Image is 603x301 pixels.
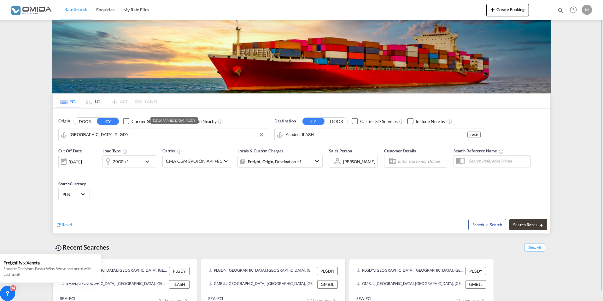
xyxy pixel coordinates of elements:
span: Reset [61,222,72,227]
md-icon: Your search will be saved by the below given name [499,149,504,154]
md-icon: icon-chevron-down [313,157,321,165]
input: Search by Port [70,130,265,139]
div: 20GP x1icon-chevron-down [102,155,156,168]
span: Locals & Custom Charges [237,148,284,153]
img: LCL+%26+FCL+BACKGROUND.png [52,20,551,93]
span: Search Reference Name [454,148,504,153]
div: Freight Origin Destination Factory Stuffingicon-chevron-down [237,155,323,168]
span: Origin [58,118,70,124]
div: Carrier SD Services [132,118,169,125]
md-icon: icon-chevron-down [143,158,154,165]
div: Include Nearby [187,118,217,125]
span: Enquiries [96,7,114,12]
md-icon: Unchecked: Ignores neighbouring ports when fetching rates.Checked : Includes neighbouring ports w... [447,119,452,124]
md-select: Select Currency: zł PLNPoland Zloty [62,190,86,199]
button: Search Ratesicon-arrow-right [509,219,547,230]
img: 459c566038e111ed959c4fc4f0a4b274.png [9,3,52,17]
button: CY [302,118,325,125]
span: Sales Person [329,148,352,153]
div: GMBJL [465,280,486,288]
span: PLN [62,192,80,197]
button: DOOR [325,118,348,125]
div: icon-refreshReset [56,221,72,228]
span: My Rate Files [123,7,149,12]
span: Cut Off Date [58,148,82,153]
div: GMBJL [317,280,338,288]
md-checkbox: Checkbox No Ink [179,118,217,125]
md-checkbox: Checkbox No Ink [352,118,398,125]
div: Freight Origin Destination Factory Stuffing [248,157,302,166]
md-icon: icon-refresh [56,222,61,228]
button: Note: By default Schedule search will only considerorigin ports, destination ports and cut off da... [468,219,506,230]
button: DOOR [74,118,96,125]
div: PLGDY [465,267,486,275]
div: Include Nearby [416,118,445,125]
span: Carrier [162,148,182,153]
span: Search Currency [58,181,86,186]
md-icon: Unchecked: Ignores neighbouring ports when fetching rates.Checked : Includes neighbouring ports w... [218,119,223,124]
div: PLGDN, Gdansk, Poland, Eastern Europe , Europe [208,267,315,275]
input: Search Reference Name [465,156,530,166]
md-icon: icon-plus 400-fg [489,6,496,13]
md-input-container: Gdynia, PLGDY [59,128,268,141]
button: CY [97,118,119,125]
div: ILASH, Ashdod, Israel, Levante, Middle East [60,280,167,288]
div: 20GP x1 [113,157,129,166]
md-icon: Unchecked: Search for CY (Container Yard) services for all selected carriers.Checked : Search for... [399,119,404,124]
md-icon: icon-backup-restore [55,244,62,252]
md-datepicker: Select [58,168,63,176]
md-input-container: Ashdod, ILASH [275,128,484,141]
div: GMBJL, Banjul, Gambia, Western Africa, Africa [357,280,464,288]
span: Help [568,4,579,15]
span: Destination [274,118,296,124]
md-icon: The selected Trucker/Carrierwill be displayed in the rate results If the rates are from another f... [177,149,182,154]
button: icon-plus 400-fgCreate Bookings [486,4,529,16]
div: M [582,5,592,15]
span: Search Rates [513,222,543,227]
div: Origin DOOR CY Checkbox No InkUnchecked: Search for CY (Container Yard) services for all selected... [53,109,550,233]
md-checkbox: Checkbox No Ink [407,118,445,125]
div: ILASH [169,280,190,288]
span: Rate Search [64,7,87,12]
md-tab-item: LCL [81,94,106,108]
button: Clear Input [257,130,266,139]
span: CMA CGM SPOTON API +81 [166,158,222,164]
md-checkbox: Checkbox No Ink [123,118,169,125]
md-select: Sales Person: MARCIN PALUSIŃSKI [342,157,376,166]
div: Carrier SD Services [360,118,398,125]
div: [PERSON_NAME] [343,159,375,164]
div: [DATE] [69,159,82,165]
div: Recent Searches [52,240,112,254]
span: Customer Details [384,148,416,153]
md-icon: icon-magnify [557,7,564,14]
md-tab-item: FCL [56,94,81,108]
input: Search by Port [286,130,467,139]
div: [DATE] [58,155,96,168]
span: Load Type [102,148,127,153]
md-icon: icon-arrow-right [539,223,543,227]
span: Show All [524,244,545,251]
div: Help [568,4,582,16]
div: [GEOGRAPHIC_DATA], PLGDY [153,117,196,124]
div: PLGDN [317,267,338,275]
div: icon-magnify [557,7,564,16]
div: PLGDY, Gdynia, Poland, Eastern Europe , Europe [357,267,464,275]
md-pagination-wrapper: Use the left and right arrow keys to navigate between tabs [56,94,157,108]
div: GMBJL, Banjul, Gambia, Western Africa, Africa [208,280,316,288]
div: PLGDY [169,267,190,275]
div: ILASH [467,132,481,138]
md-icon: icon-information-outline [122,149,127,154]
input: Enter Customer Details [398,156,445,166]
div: PLGDY, Gdynia, Poland, Eastern Europe , Europe [60,267,167,275]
